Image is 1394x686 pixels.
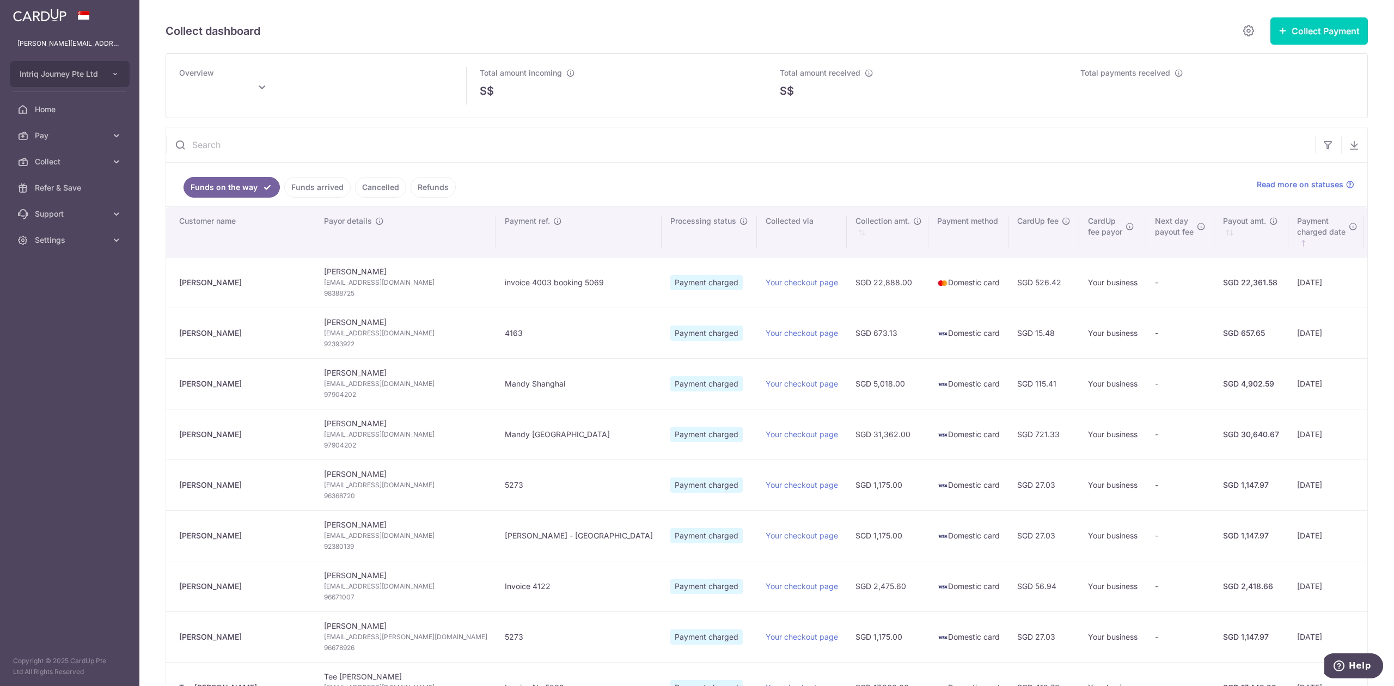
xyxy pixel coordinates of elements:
[937,278,948,289] img: mastercard-sm-87a3fd1e0bddd137fecb07648320f44c262e2538e7db6024463105ddbc961eb2.png
[670,579,743,594] span: Payment charged
[847,409,928,460] td: SGD 31,362.00
[1146,308,1214,358] td: -
[496,358,662,409] td: Mandy Shanghai
[324,592,487,603] span: 96671007
[480,83,494,99] span: S$
[1088,216,1122,237] span: CardUp fee payor
[928,308,1008,358] td: Domestic card
[766,278,838,287] a: Your checkout page
[324,339,487,350] span: 92393922
[1288,561,1364,611] td: [DATE]
[315,257,496,308] td: [PERSON_NAME]
[1008,510,1079,561] td: SGD 27.03
[179,68,214,77] span: Overview
[324,288,487,299] span: 98388725
[324,530,487,541] span: [EMAIL_ADDRESS][DOMAIN_NAME]
[179,581,307,592] div: [PERSON_NAME]
[928,207,1008,257] th: Payment method
[928,409,1008,460] td: Domestic card
[1223,429,1280,440] div: SGD 30,640.67
[179,429,307,440] div: [PERSON_NAME]
[1257,179,1354,190] a: Read more on statuses
[324,632,487,642] span: [EMAIL_ADDRESS][PERSON_NAME][DOMAIN_NAME]
[847,611,928,662] td: SGD 1,175.00
[1146,510,1214,561] td: -
[766,581,838,591] a: Your checkout page
[480,68,562,77] span: Total amount incoming
[35,209,107,219] span: Support
[1297,216,1346,237] span: Payment charged date
[324,277,487,288] span: [EMAIL_ADDRESS][DOMAIN_NAME]
[324,429,487,440] span: [EMAIL_ADDRESS][DOMAIN_NAME]
[937,379,948,390] img: visa-sm-192604c4577d2d35970c8ed26b86981c2741ebd56154ab54ad91a526f0f24972.png
[1288,409,1364,460] td: [DATE]
[1008,460,1079,510] td: SGD 27.03
[496,611,662,662] td: 5273
[13,9,66,22] img: CardUp
[928,358,1008,409] td: Domestic card
[1079,561,1146,611] td: Your business
[1008,358,1079,409] td: SGD 115.41
[1223,378,1280,389] div: SGD 4,902.59
[35,156,107,167] span: Collect
[670,477,743,493] span: Payment charged
[670,528,743,543] span: Payment charged
[324,480,487,491] span: [EMAIL_ADDRESS][DOMAIN_NAME]
[179,530,307,541] div: [PERSON_NAME]
[496,257,662,308] td: invoice 4003 booking 5069
[315,460,496,510] td: [PERSON_NAME]
[1288,257,1364,308] td: [DATE]
[1146,358,1214,409] td: -
[1080,68,1170,77] span: Total payments received
[1214,207,1288,257] th: Payout amt. : activate to sort column ascending
[1288,510,1364,561] td: [DATE]
[25,8,47,17] span: Help
[847,460,928,510] td: SGD 1,175.00
[315,510,496,561] td: [PERSON_NAME]
[179,378,307,389] div: [PERSON_NAME]
[496,409,662,460] td: Mandy [GEOGRAPHIC_DATA]
[315,561,496,611] td: [PERSON_NAME]
[1223,530,1280,541] div: SGD 1,147.97
[1008,611,1079,662] td: SGD 27.03
[1146,460,1214,510] td: -
[1288,308,1364,358] td: [DATE]
[496,561,662,611] td: Invoice 4122
[1079,510,1146,561] td: Your business
[35,182,107,193] span: Refer & Save
[670,629,743,645] span: Payment charged
[1223,216,1266,226] span: Payout amt.
[1146,409,1214,460] td: -
[166,22,260,40] h5: Collect dashboard
[324,216,372,226] span: Payor details
[1288,611,1364,662] td: [DATE]
[35,235,107,246] span: Settings
[1257,179,1343,190] span: Read more on statuses
[670,275,743,290] span: Payment charged
[937,328,948,339] img: visa-sm-192604c4577d2d35970c8ed26b86981c2741ebd56154ab54ad91a526f0f24972.png
[670,427,743,442] span: Payment charged
[166,127,1315,162] input: Search
[324,389,487,400] span: 97904202
[35,104,107,115] span: Home
[355,177,406,198] a: Cancelled
[766,430,838,439] a: Your checkout page
[855,216,910,226] span: Collection amt.
[496,510,662,561] td: [PERSON_NAME] - [GEOGRAPHIC_DATA]
[847,207,928,257] th: Collection amt. : activate to sort column ascending
[1146,207,1214,257] th: Next daypayout fee
[937,430,948,440] img: visa-sm-192604c4577d2d35970c8ed26b86981c2741ebd56154ab54ad91a526f0f24972.png
[496,460,662,510] td: 5273
[937,480,948,491] img: visa-sm-192604c4577d2d35970c8ed26b86981c2741ebd56154ab54ad91a526f0f24972.png
[411,177,456,198] a: Refunds
[766,379,838,388] a: Your checkout page
[847,561,928,611] td: SGD 2,475.60
[937,632,948,643] img: visa-sm-192604c4577d2d35970c8ed26b86981c2741ebd56154ab54ad91a526f0f24972.png
[847,510,928,561] td: SGD 1,175.00
[184,177,280,198] a: Funds on the way
[1079,308,1146,358] td: Your business
[766,328,838,338] a: Your checkout page
[1008,409,1079,460] td: SGD 721.33
[928,510,1008,561] td: Domestic card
